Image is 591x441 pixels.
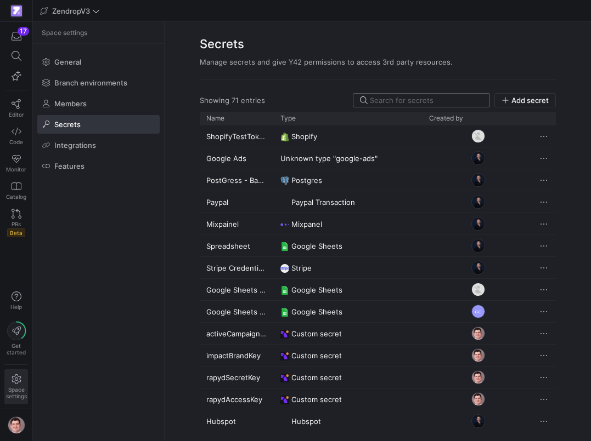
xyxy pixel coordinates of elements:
div: Press SPACE to select this row. [200,147,556,169]
span: Paypal Transaction [291,192,355,213]
span: General [54,58,81,66]
span: Mixpanel [291,214,322,235]
span: Postgres [291,170,322,191]
div: Spreadsheet [200,235,274,256]
img: undefined [280,176,289,185]
img: undefined [280,242,289,251]
a: Catalog [4,177,28,204]
a: Spacesettings [4,369,28,404]
img: undefined [280,264,289,273]
div: Press SPACE to select this row. [200,257,556,279]
span: Add secret [511,96,549,105]
span: Unknown type "google-ads" [280,148,378,169]
img: undefined [280,220,289,229]
a: Members [37,94,160,113]
div: rapydAccessKey [200,388,274,410]
a: Features [37,157,160,175]
div: Hubspot [200,410,274,432]
div: Press SPACE to select this row. [200,213,556,235]
a: Code [4,122,28,150]
div: Stripe Credentials [200,257,274,278]
a: Integrations [37,136,160,154]
span: Name [206,114,224,122]
img: https://storage.googleapis.com/y42-prod-data-exchange/images/G2kHvxVlt02YItTmblwfhPy4mK5SfUxFU6Tr... [471,392,485,406]
span: Custom secret [291,367,342,388]
div: Press SPACE to select this row. [200,279,556,301]
img: https://lh3.googleusercontent.com/a/AEdFTp4qS-yNjLRFzIqfVSZjPnwY4pNsNDGrliXjX5Uh=s96-c [471,414,485,428]
img: undefined [280,286,289,295]
span: Integrations [54,141,96,150]
span: Branch environments [54,78,127,87]
img: https://lh3.googleusercontent.com/a/AEdFTp4qS-yNjLRFzIqfVSZjPnwY4pNsNDGrliXjX5Uh=s96-c [471,217,485,231]
span: Features [54,162,85,170]
span: Space settings [6,386,27,399]
div: Press SPACE to select this row. [200,388,556,410]
button: Add secret [494,93,556,107]
a: General [37,53,160,71]
button: Help [4,287,28,315]
span: Google Sheets [291,279,342,301]
a: PRsBeta [4,204,28,242]
span: Custom secret [291,345,342,366]
img: https://storage.googleapis.com/y42-prod-data-exchange/images/qZXOSqkTtPuVcXVzF40oUlM07HVTwZXfPK0U... [11,5,22,16]
img: https://lh3.googleusercontent.com/a/AEdFTp4qS-yNjLRFzIqfVSZjPnwY4pNsNDGrliXjX5Uh=s96-c [471,173,485,187]
img: https://lh3.googleusercontent.com/a-/ACNPEu9K0NA4nyHaeR8smRh1ohoGMWyUALYAW_KvLOW-=s96-c [471,129,485,143]
span: Shopify [291,126,317,147]
img: https://storage.googleapis.com/y42-prod-data-exchange/images/G2kHvxVlt02YItTmblwfhPy4mK5SfUxFU6Tr... [471,348,485,362]
span: ZendropV3 [52,7,90,15]
div: Press SPACE to select this row. [200,301,556,323]
img: https://lh3.googleusercontent.com/a/AEdFTp4qS-yNjLRFzIqfVSZjPnwY4pNsNDGrliXjX5Uh=s96-c [471,151,485,165]
span: Stripe [291,257,312,279]
span: Type [280,114,296,122]
button: 17 [4,26,28,46]
img: undefined [280,330,289,339]
div: Press SPACE to select this row. [200,169,556,191]
button: https://storage.googleapis.com/y42-prod-data-exchange/images/G2kHvxVlt02YItTmblwfhPy4mK5SfUxFU6Tr... [4,414,28,437]
span: Members [54,99,87,108]
span: Code [9,139,23,145]
a: https://storage.googleapis.com/y42-prod-data-exchange/images/qZXOSqkTtPuVcXVzF40oUlM07HVTwZXfPK0U... [4,2,28,20]
div: Paypal [200,191,274,213]
button: ZendropV3 [37,4,103,18]
a: Editor [4,95,28,122]
div: Google Sheets Creds AB [200,279,274,300]
span: Google Sheets [291,301,342,323]
img: https://storage.googleapis.com/y42-prod-data-exchange/images/G2kHvxVlt02YItTmblwfhPy4mK5SfUxFU6Tr... [471,327,485,340]
div: rapydSecretKey [200,366,274,388]
div: Manage secrets and give Y42 permissions to access 3rd party resources. [200,58,556,66]
a: Monitor [4,150,28,177]
img: undefined [280,396,289,404]
div: PostGress - Backend [200,169,274,191]
span: Hubspot [291,411,321,432]
span: Google Sheets [291,236,342,257]
div: Press SPACE to select this row. [200,125,556,147]
img: https://lh3.googleusercontent.com/a-/ACNPEu9K0NA4nyHaeR8smRh1ohoGMWyUALYAW_KvLOW-=s96-c [471,283,485,296]
img: undefined [280,133,289,141]
img: https://lh3.googleusercontent.com/a/AEdFTp4qS-yNjLRFzIqfVSZjPnwY4pNsNDGrliXjX5Uh=s96-c [471,195,485,209]
img: undefined [280,352,289,360]
span: Monitor [6,166,26,173]
span: Custom secret [291,323,342,345]
div: Showing 71 entries [200,96,265,105]
img: https://lh3.googleusercontent.com/a/AEdFTp4qS-yNjLRFzIqfVSZjPnwY4pNsNDGrliXjX5Uh=s96-c [471,239,485,253]
div: Press SPACE to select this row. [200,191,556,213]
div: impactBrandKey [200,345,274,366]
img: https://storage.googleapis.com/y42-prod-data-exchange/images/G2kHvxVlt02YItTmblwfhPy4mK5SfUxFU6Tr... [471,370,485,384]
img: undefined [280,308,289,317]
div: Google Ads [200,147,274,169]
img: https://storage.googleapis.com/y42-prod-data-exchange/images/G2kHvxVlt02YItTmblwfhPy4mK5SfUxFU6Tr... [8,416,25,434]
div: ShopifyTestToken [200,125,274,147]
div: Mixpainel [200,213,274,234]
a: Branch environments [37,73,160,92]
span: Custom secret [291,389,342,410]
span: Beta [7,228,25,237]
img: undefined [280,198,289,207]
img: https://lh3.googleusercontent.com/a/AEdFTp4qS-yNjLRFzIqfVSZjPnwY4pNsNDGrliXjX5Uh=s96-c [471,261,485,274]
div: Press SPACE to select this row. [200,345,556,366]
div: Google Sheets Credentials [200,301,274,322]
span: Space settings [42,29,87,37]
span: Get started [7,342,26,356]
button: Getstarted [4,317,28,360]
h2: Secrets [200,35,556,53]
span: Help [9,303,23,310]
